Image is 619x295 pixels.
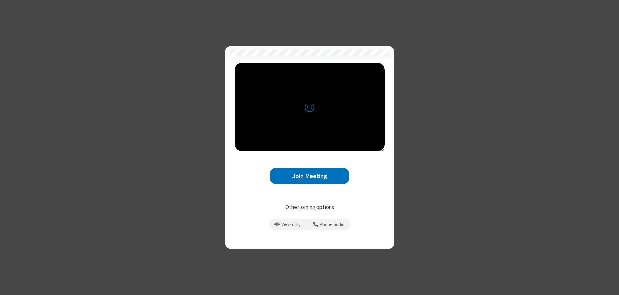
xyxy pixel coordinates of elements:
button: Prevent echo when there is already an active mic and speaker in the room. [272,219,303,230]
button: Use your phone for mic and speaker while you view the meeting on this device. [311,219,347,230]
span: | [306,220,308,229]
span: Phone audio [319,222,345,227]
button: Join Meeting [270,168,349,184]
p: Other joining options [235,203,385,212]
span: View only [281,222,300,227]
